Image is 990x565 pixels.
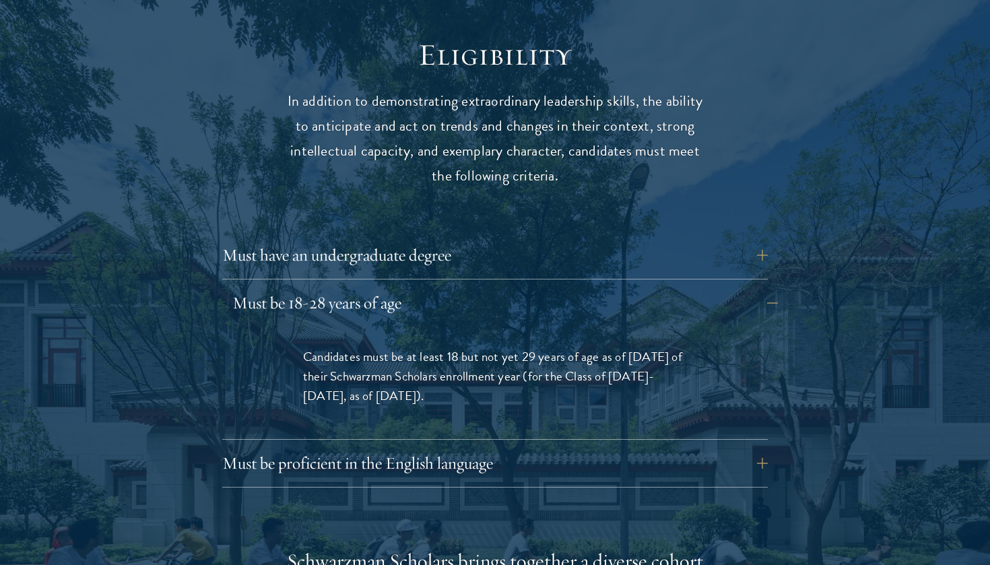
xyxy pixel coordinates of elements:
[222,239,768,271] button: Must have an undergraduate degree
[232,287,778,319] button: Must be 18-28 years of age
[303,347,682,405] span: Candidates must be at least 18 but not yet 29 years of age as of [DATE] of their Schwarzman Schol...
[286,89,704,189] p: In addition to demonstrating extraordinary leadership skills, the ability to anticipate and act o...
[222,447,768,479] button: Must be proficient in the English language
[286,36,704,74] h2: Eligibility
